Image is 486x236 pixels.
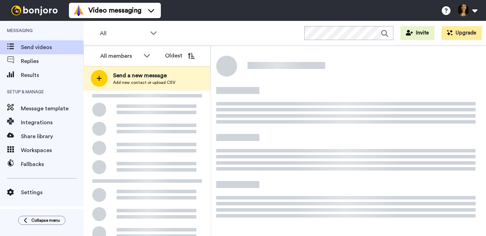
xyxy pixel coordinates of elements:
[21,57,84,65] span: Replies
[113,71,175,80] span: Send a new message
[31,218,60,223] span: Collapse menu
[21,132,84,141] span: Share library
[113,80,175,85] span: Add new contact or upload CSV
[100,52,140,60] div: All members
[21,118,84,127] span: Integrations
[21,104,84,113] span: Message template
[400,26,434,40] button: Invite
[18,216,65,225] button: Collapse menu
[441,26,482,40] button: Upgrade
[88,6,141,15] span: Video messaging
[160,49,200,63] button: Oldest
[21,146,84,155] span: Workspaces
[21,43,84,52] span: Send videos
[21,71,84,79] span: Results
[21,160,84,168] span: Fallbacks
[73,5,84,16] img: vm-color.svg
[100,29,147,38] span: All
[21,188,84,197] span: Settings
[8,6,61,15] img: bj-logo-header-white.svg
